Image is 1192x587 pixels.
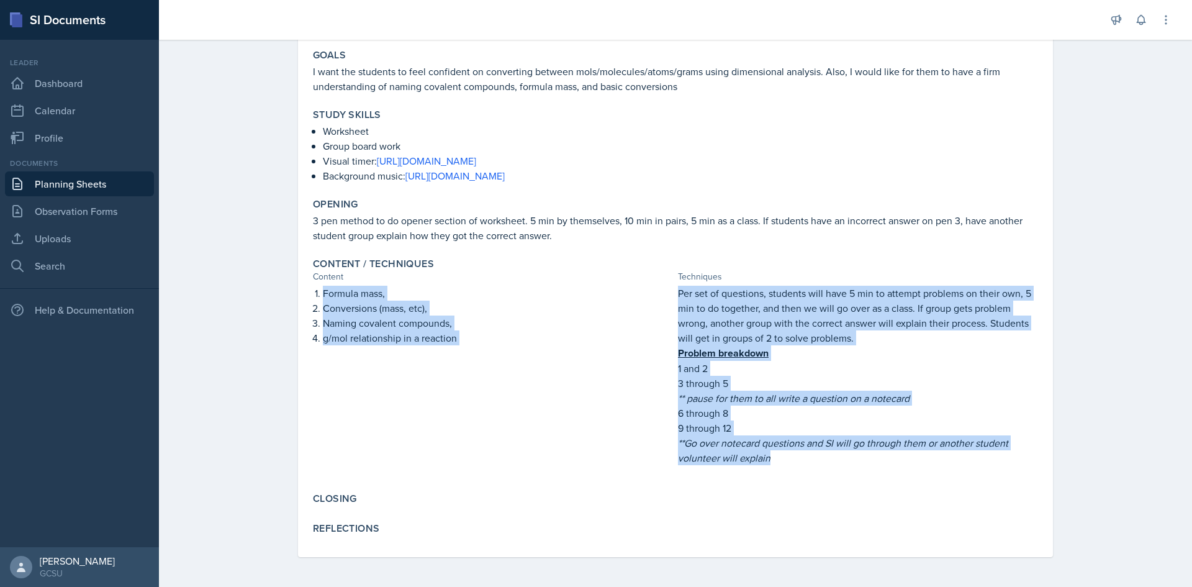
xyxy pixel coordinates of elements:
[405,169,505,183] a: [URL][DOMAIN_NAME]
[323,124,1038,139] p: Worksheet
[678,406,1038,421] p: 6 through 8
[678,270,1038,283] div: Techniques
[5,226,154,251] a: Uploads
[323,139,1038,153] p: Group board work
[313,522,379,535] label: Reflections
[678,286,1038,345] p: Per set of questions, students will have 5 min to attempt problems on their own, 5 min to do toge...
[40,555,115,567] div: [PERSON_NAME]
[678,376,1038,391] p: 3 through 5
[323,301,673,316] p: Conversions (mass, etc),
[313,258,434,270] label: Content / Techniques
[313,493,357,505] label: Closing
[678,346,769,360] u: Problem breakdown
[678,436,1008,465] em: **Go over notecard questions and SI will go through them or another student volunteer will explain
[323,286,673,301] p: Formula mass,
[40,567,115,580] div: GCSU
[323,168,1038,183] p: Background music:
[323,316,673,330] p: Naming covalent compounds,
[5,171,154,196] a: Planning Sheets
[678,421,1038,435] p: 9 through 12
[313,198,358,211] label: Opening
[313,64,1038,94] p: I want the students to feel confident on converting between mols/molecules/atoms/grams using dime...
[323,330,673,345] p: g/mol relationship in a reaction
[377,154,476,168] a: [URL][DOMAIN_NAME]
[5,98,154,123] a: Calendar
[5,253,154,278] a: Search
[5,71,154,96] a: Dashboard
[5,57,154,68] div: Leader
[5,158,154,169] div: Documents
[313,213,1038,243] p: 3 pen method to do opener section of worksheet. 5 min by themselves, 10 min in pairs, 5 min as a ...
[678,391,910,405] em: ** pause for them to all write a question on a notecard
[313,270,673,283] div: Content
[5,298,154,322] div: Help & Documentation
[323,153,1038,168] p: Visual timer:
[678,361,1038,376] p: 1 and 2
[5,199,154,224] a: Observation Forms
[313,109,381,121] label: Study Skills
[313,49,346,61] label: Goals
[5,125,154,150] a: Profile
